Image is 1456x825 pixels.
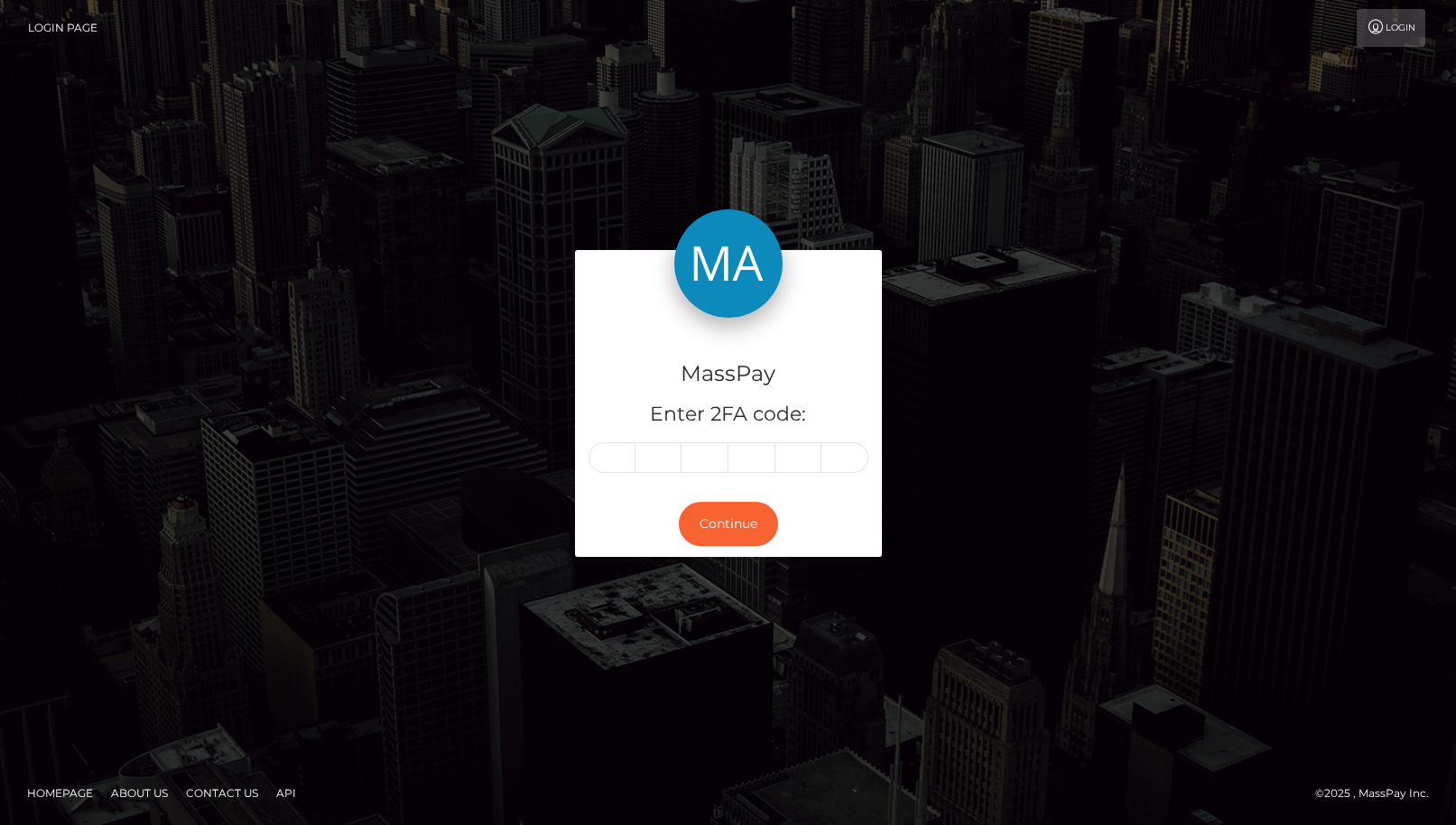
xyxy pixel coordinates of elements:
a: API [269,779,303,807]
div: © 2025 , MassPay Inc. [1315,783,1442,803]
a: About Us [104,779,175,807]
img: MassPay [674,209,783,318]
button: Continue [679,502,778,546]
a: Homepage [20,779,100,807]
a: Login Page [28,9,97,47]
h5: Enter 2FA code: [589,401,868,429]
h4: MassPay [589,358,868,390]
a: Contact Us [179,779,265,807]
a: Login [1357,9,1425,47]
